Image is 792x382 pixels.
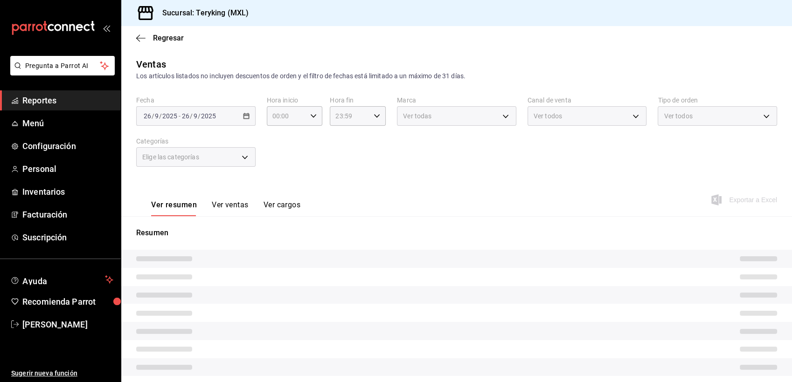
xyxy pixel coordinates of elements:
[528,97,647,103] label: Canal de venta
[193,112,198,120] input: --
[658,97,777,103] label: Tipo de orden
[11,368,113,378] span: Sugerir nueva función
[7,68,115,77] a: Pregunta a Parrot AI
[22,274,101,285] span: Ayuda
[136,71,777,81] div: Los artículos listados no incluyen descuentos de orden y el filtro de fechas está limitado a un m...
[22,318,113,331] span: [PERSON_NAME]
[142,152,199,162] span: Elige las categorías
[22,163,113,175] span: Personal
[151,200,300,216] div: navigation tabs
[159,112,162,120] span: /
[664,111,692,121] span: Ver todos
[143,112,152,120] input: --
[22,208,113,221] span: Facturación
[136,97,256,103] label: Fecha
[162,112,178,120] input: ----
[198,112,201,120] span: /
[136,138,256,144] label: Categorías
[267,97,323,103] label: Hora inicio
[534,111,562,121] span: Ver todos
[22,295,113,308] span: Recomienda Parrot
[153,34,184,42] span: Regresar
[136,34,184,42] button: Regresar
[154,112,159,120] input: --
[155,7,249,19] h3: Sucursal: Teryking (MXL)
[152,112,154,120] span: /
[264,200,301,216] button: Ver cargos
[136,227,777,239] p: Resumen
[181,112,190,120] input: --
[179,112,181,120] span: -
[22,94,113,107] span: Reportes
[190,112,193,120] span: /
[151,200,197,216] button: Ver resumen
[25,61,100,71] span: Pregunta a Parrot AI
[212,200,249,216] button: Ver ventas
[22,185,113,198] span: Inventarios
[136,57,166,71] div: Ventas
[22,117,113,130] span: Menú
[330,97,386,103] label: Hora fin
[10,56,115,75] button: Pregunta a Parrot AI
[397,97,516,103] label: Marca
[403,111,431,121] span: Ver todas
[22,140,113,152] span: Configuración
[103,24,110,32] button: open_drawer_menu
[201,112,216,120] input: ----
[22,231,113,244] span: Suscripción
